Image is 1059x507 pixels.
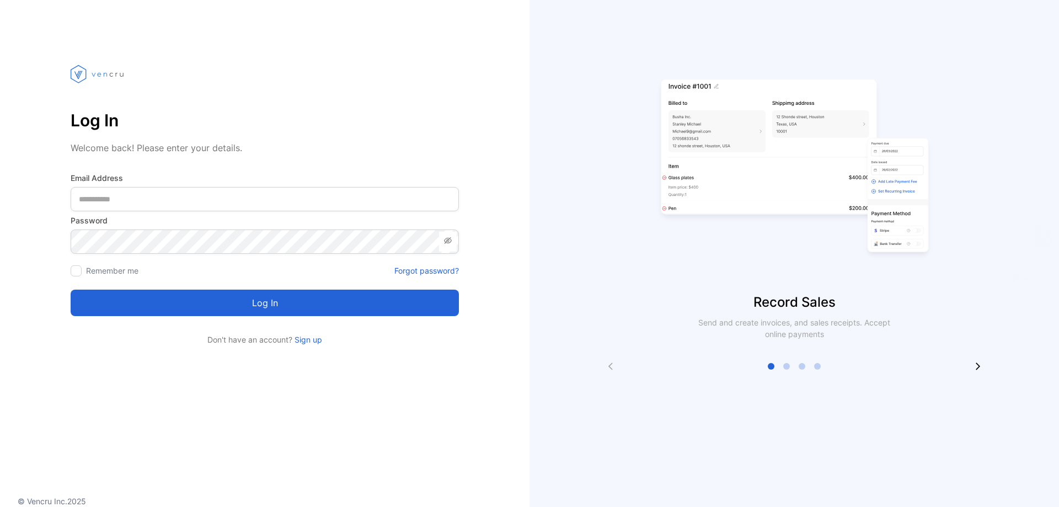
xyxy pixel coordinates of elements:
[71,141,459,154] p: Welcome back! Please enter your details.
[71,334,459,345] p: Don't have an account?
[71,107,459,134] p: Log In
[656,44,932,292] img: slider image
[394,265,459,276] a: Forgot password?
[71,44,126,104] img: vencru logo
[529,292,1059,312] p: Record Sales
[292,335,322,344] a: Sign up
[688,317,900,340] p: Send and create invoices, and sales receipts. Accept online payments
[71,215,459,226] label: Password
[86,266,138,275] label: Remember me
[71,290,459,316] button: Log in
[71,172,459,184] label: Email Address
